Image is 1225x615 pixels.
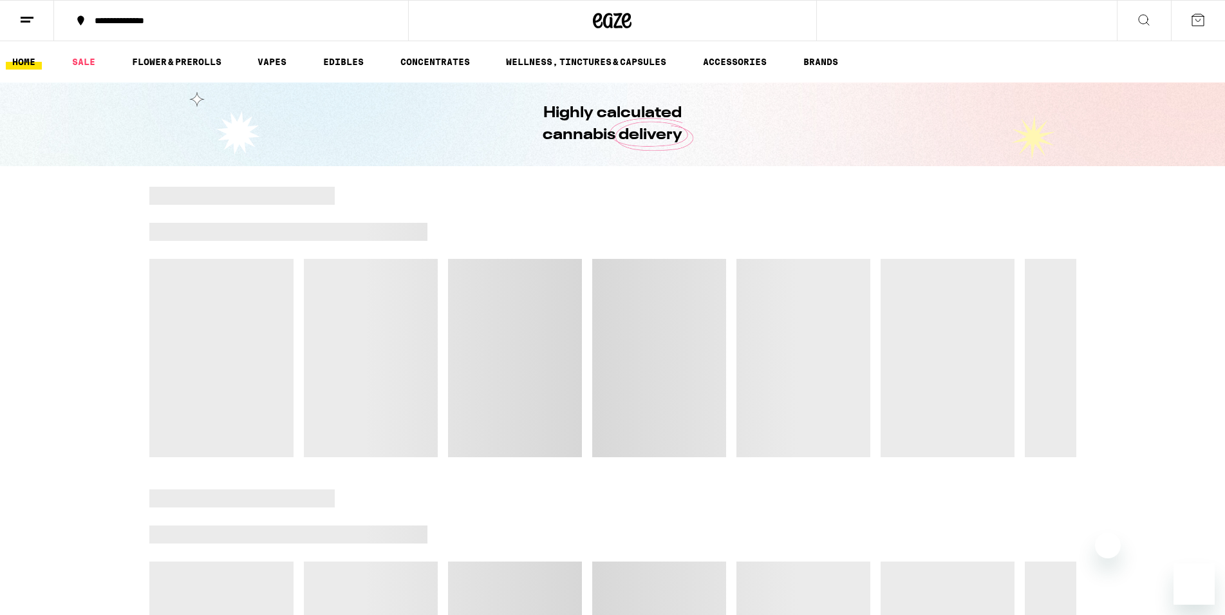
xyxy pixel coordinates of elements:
[66,54,102,70] a: SALE
[6,54,42,70] a: HOME
[797,54,845,70] a: BRANDS
[317,54,370,70] a: EDIBLES
[394,54,476,70] a: CONCENTRATES
[1174,563,1215,605] iframe: Button to launch messaging window
[500,54,673,70] a: WELLNESS, TINCTURES & CAPSULES
[1095,533,1121,558] iframe: Close message
[697,54,773,70] a: ACCESSORIES
[251,54,293,70] a: VAPES
[507,102,719,146] h1: Highly calculated cannabis delivery
[126,54,228,70] a: FLOWER & PREROLLS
